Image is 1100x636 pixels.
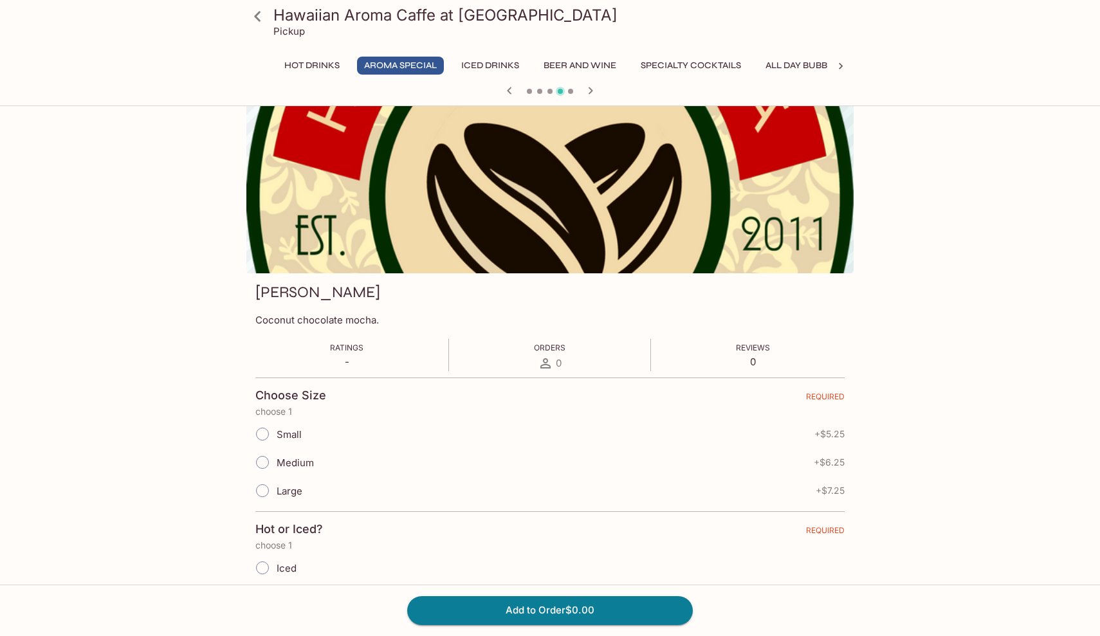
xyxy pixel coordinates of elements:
[330,343,363,352] span: Ratings
[273,5,848,25] h3: Hawaiian Aroma Caffe at [GEOGRAPHIC_DATA]
[816,486,845,496] span: + $7.25
[277,485,302,497] span: Large
[357,57,444,75] button: Aroma Special
[534,343,565,352] span: Orders
[806,525,845,540] span: REQUIRED
[277,428,302,441] span: Small
[814,457,845,468] span: + $6.25
[407,596,693,624] button: Add to Order$0.00
[255,522,323,536] h4: Hot or Iced?
[255,540,845,550] p: choose 1
[634,57,748,75] button: Specialty Cocktails
[806,392,845,406] span: REQUIRED
[556,357,562,369] span: 0
[246,103,854,273] div: Coco Choco
[255,282,380,302] h3: [PERSON_NAME]
[736,343,770,352] span: Reviews
[277,57,347,75] button: Hot Drinks
[277,457,314,469] span: Medium
[454,57,526,75] button: Iced Drinks
[255,388,326,403] h4: Choose Size
[536,57,623,75] button: Beer and Wine
[255,406,845,417] p: choose 1
[255,314,845,326] p: Coconut chocolate mocha.
[814,429,845,439] span: + $5.25
[758,57,845,75] button: All Day Bubbly
[273,25,305,37] p: Pickup
[330,356,363,368] p: -
[736,356,770,368] p: 0
[277,562,297,574] span: Iced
